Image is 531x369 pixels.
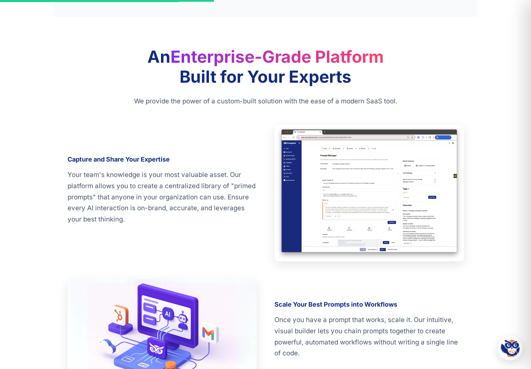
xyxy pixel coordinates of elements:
span: Enterprise-Grade Platform [170,47,384,67]
p: Once you have a prompt that works, scale it. Our intuitive, visual builder lets you chain prompts... [274,314,464,359]
p: We provide the power of a custom-built solution with the ease of a modern SaaS tool. [108,96,423,107]
img: Hootie - PromptOwl AI Assistant [501,339,519,357]
h2: An Built for Your Experts [108,47,423,87]
h3: Capture and Share Your Expertise [68,155,257,163]
img: A user building a prompt in the PromptOwl no-code platform UI. [274,125,464,261]
h3: Scale Your Best Prompts into Workflows [274,300,464,308]
p: Your team's knowledge is your most valuable asset. Our platform allows you to create a centralize... [68,169,257,225]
